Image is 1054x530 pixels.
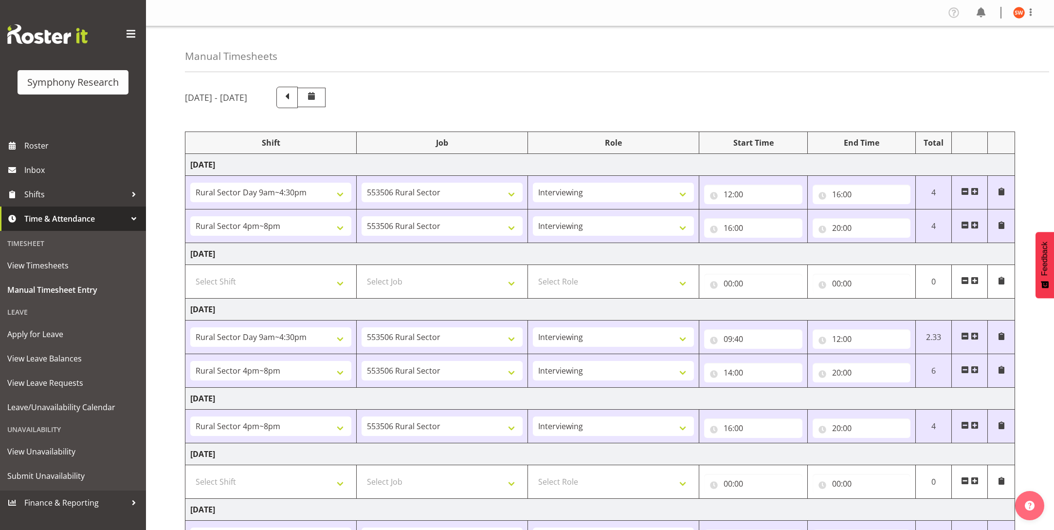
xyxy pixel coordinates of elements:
td: [DATE] [185,499,1015,521]
span: Feedback [1040,242,1049,276]
td: 0 [916,465,952,499]
span: Shifts [24,187,127,202]
a: View Leave Balances [2,346,144,371]
td: 2.33 [916,321,952,354]
a: View Unavailability [2,439,144,464]
input: Click to select... [704,218,802,238]
td: [DATE] [185,154,1015,176]
a: View Leave Requests [2,371,144,395]
a: Apply for Leave [2,322,144,346]
td: 4 [916,209,952,243]
span: View Leave Requests [7,376,139,390]
span: View Leave Balances [7,351,139,366]
a: Submit Unavailability [2,464,144,488]
a: View Timesheets [2,253,144,278]
h5: [DATE] - [DATE] [185,92,247,103]
input: Click to select... [704,274,802,293]
span: View Unavailability [7,444,139,459]
div: Shift [190,137,351,149]
img: shannon-whelan11890.jpg [1013,7,1025,19]
img: help-xxl-2.png [1025,501,1035,511]
h4: Manual Timesheets [185,51,277,62]
td: 4 [916,176,952,209]
div: Unavailability [2,419,144,439]
input: Click to select... [813,218,910,238]
span: View Timesheets [7,258,139,273]
div: End Time [813,137,910,149]
input: Click to select... [813,185,910,204]
input: Click to select... [704,329,802,349]
input: Click to select... [813,329,910,349]
span: Apply for Leave [7,327,139,341]
a: Leave/Unavailability Calendar [2,395,144,419]
span: Leave/Unavailability Calendar [7,400,139,415]
div: Leave [2,302,144,322]
span: Roster [24,138,141,153]
button: Feedback - Show survey [1036,232,1054,298]
td: 6 [916,354,952,388]
td: 4 [916,410,952,443]
input: Click to select... [813,274,910,293]
input: Click to select... [813,363,910,382]
span: Time & Attendance [24,211,127,226]
input: Click to select... [704,474,802,493]
div: Start Time [704,137,802,149]
td: [DATE] [185,443,1015,465]
div: Job [362,137,523,149]
span: Inbox [24,163,141,177]
div: Symphony Research [27,75,119,90]
td: [DATE] [185,388,1015,410]
span: Manual Timesheet Entry [7,283,139,297]
div: Timesheet [2,233,144,253]
input: Click to select... [704,185,802,204]
input: Click to select... [704,363,802,382]
td: [DATE] [185,299,1015,321]
input: Click to select... [704,418,802,438]
div: Role [533,137,694,149]
td: 0 [916,265,952,299]
input: Click to select... [813,474,910,493]
span: Finance & Reporting [24,495,127,510]
div: Total [921,137,946,149]
td: [DATE] [185,243,1015,265]
img: Rosterit website logo [7,24,88,44]
span: Submit Unavailability [7,469,139,483]
a: Manual Timesheet Entry [2,278,144,302]
input: Click to select... [813,418,910,438]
